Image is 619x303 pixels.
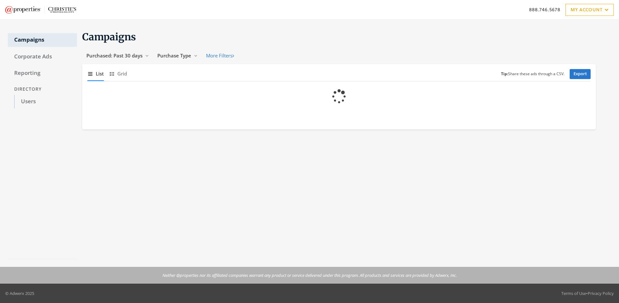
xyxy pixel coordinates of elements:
img: Adwerx [5,6,76,14]
a: 888.746.5678 [529,6,560,13]
a: Export [570,69,591,79]
button: List [87,67,104,81]
span: Purchased: Past 30 days [86,52,142,59]
span: List [96,70,104,77]
b: Tip: [501,71,508,76]
a: My Account [565,4,614,16]
div: • [561,290,614,297]
small: Share these ads through a CSV. [501,71,565,77]
div: Directory [8,83,77,95]
button: Purchased: Past 30 days [82,50,153,62]
a: Corporate Ads [8,50,77,64]
button: Purchase Type [153,50,202,62]
a: Campaigns [8,33,77,47]
a: Reporting [8,66,77,80]
p: Neither @properties nor its affiliated companies warrant any product or service delivered under t... [162,272,457,278]
a: Users [14,95,77,108]
a: Privacy Policy [588,290,614,296]
p: © Adwerx 2025 [5,290,34,297]
a: Terms of Use [561,290,586,296]
button: More Filters [202,50,238,62]
span: Grid [117,70,127,77]
span: Campaigns [82,31,136,43]
span: Purchase Type [157,52,191,59]
button: Grid [109,67,127,81]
